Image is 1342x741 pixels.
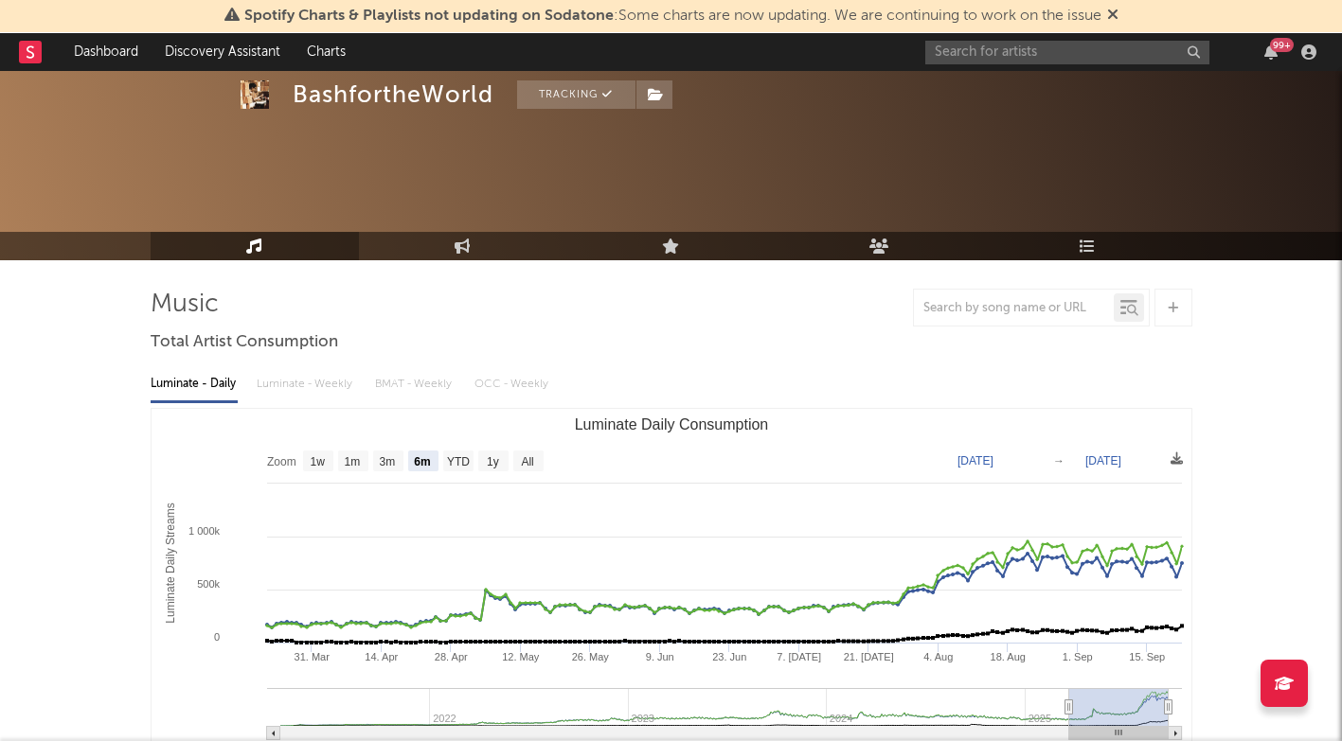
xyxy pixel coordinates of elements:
text: 4. Aug [923,651,953,662]
text: 1. Sep [1062,651,1092,662]
text: 12. May [502,651,540,662]
input: Search by song name or URL [914,301,1114,316]
text: [DATE] [957,454,993,468]
text: 14. Apr [365,651,398,662]
input: Search for artists [925,41,1209,64]
text: 6m [414,455,430,468]
div: BashfortheWorld [293,80,493,109]
div: 99 + [1270,38,1294,52]
text: 18. Aug [990,651,1025,662]
text: 3m [379,455,395,468]
text: → [1053,454,1065,468]
text: YTD [446,455,469,468]
span: Spotify Charts & Playlists not updating on Sodatone [244,9,614,24]
span: : Some charts are now updating. We are continuing to work on the issue [244,9,1101,24]
a: Charts [294,33,359,71]
span: Dismiss [1107,9,1118,24]
text: 23. Jun [712,651,746,662]
text: Luminate Daily Consumption [574,416,768,432]
text: 1m [344,455,360,468]
text: 28. Apr [434,651,467,662]
text: 26. May [571,651,609,662]
text: All [521,455,533,468]
a: Discovery Assistant [152,33,294,71]
text: 9. Jun [645,651,673,662]
text: 7. [DATE] [777,651,821,662]
text: 21. [DATE] [843,651,893,662]
text: 15. Sep [1129,651,1165,662]
a: Dashboard [61,33,152,71]
button: 99+ [1264,44,1278,60]
text: [DATE] [1085,454,1121,468]
text: 1y [487,455,499,468]
button: Tracking [517,80,635,109]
